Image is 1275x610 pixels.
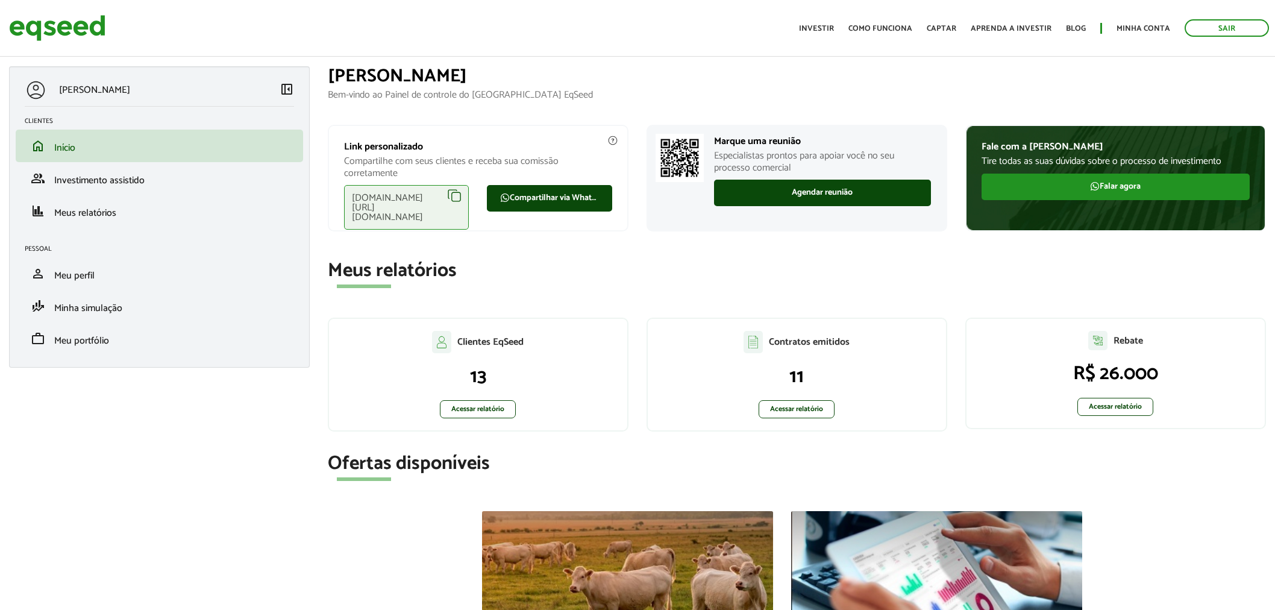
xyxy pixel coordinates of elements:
p: Especialistas prontos para apoiar você no seu processo comercial [714,150,931,173]
p: Rebate [1114,335,1143,347]
a: Falar agora [982,174,1250,200]
h2: Pessoal [25,245,303,253]
a: Captar [927,25,956,33]
p: R$ 26.000 [979,362,1253,385]
p: Compartilhe com seus clientes e receba sua comissão corretamente [344,156,612,178]
p: Link personalizado [344,141,612,152]
img: Marcar reunião com consultor [656,134,704,182]
a: Agendar reunião [714,180,931,206]
span: person [31,266,45,281]
h2: Meus relatórios [328,260,1266,281]
li: Investimento assistido [16,162,303,195]
p: 11 [660,365,934,388]
p: [PERSON_NAME] [59,84,130,96]
a: Como funciona [848,25,912,33]
p: Contratos emitidos [769,336,850,348]
li: Meu perfil [16,257,303,290]
a: Colapsar menu [280,82,294,99]
span: finance_mode [31,299,45,313]
p: 13 [341,365,615,388]
li: Meus relatórios [16,195,303,227]
h1: [PERSON_NAME] [328,66,1266,86]
img: EqSeed [9,12,105,44]
span: group [31,171,45,186]
li: Início [16,130,303,162]
a: Acessar relatório [440,400,516,418]
p: Clientes EqSeed [457,336,524,348]
a: homeInício [25,139,294,153]
span: Minha simulação [54,300,122,316]
span: Meu perfil [54,268,95,284]
a: Investir [799,25,834,33]
a: Acessar relatório [1077,398,1153,416]
span: Investimento assistido [54,172,145,189]
a: Compartilhar via WhatsApp [487,185,612,212]
h2: Ofertas disponíveis [328,453,1266,474]
img: agent-clientes.svg [432,331,451,353]
a: financeMeus relatórios [25,204,294,218]
span: Meu portfólio [54,333,109,349]
p: Tire todas as suas dúvidas sobre o processo de investimento [982,156,1250,167]
a: groupInvestimento assistido [25,171,294,186]
a: personMeu perfil [25,266,294,281]
span: finance [31,204,45,218]
h2: Clientes [25,118,303,125]
img: agent-meulink-info2.svg [607,135,618,146]
img: FaWhatsapp.svg [500,193,510,203]
li: Meu portfólio [16,322,303,355]
a: finance_modeMinha simulação [25,299,294,313]
a: Aprenda a investir [971,25,1051,33]
div: [DOMAIN_NAME][URL][DOMAIN_NAME] [344,185,469,230]
span: Início [54,140,75,156]
a: Sair [1185,19,1269,37]
a: workMeu portfólio [25,332,294,346]
p: Fale com a [PERSON_NAME] [982,141,1250,152]
p: Bem-vindo ao Painel de controle do [GEOGRAPHIC_DATA] EqSeed [328,89,1266,101]
a: Acessar relatório [759,400,835,418]
li: Minha simulação [16,290,303,322]
span: work [31,332,45,346]
span: Meus relatórios [54,205,116,221]
span: left_panel_close [280,82,294,96]
img: FaWhatsapp.svg [1090,181,1100,191]
p: Marque uma reunião [714,136,931,147]
a: Blog [1066,25,1086,33]
span: home [31,139,45,153]
a: Minha conta [1117,25,1170,33]
img: agent-contratos.svg [744,331,763,353]
img: agent-relatorio.svg [1088,331,1107,350]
